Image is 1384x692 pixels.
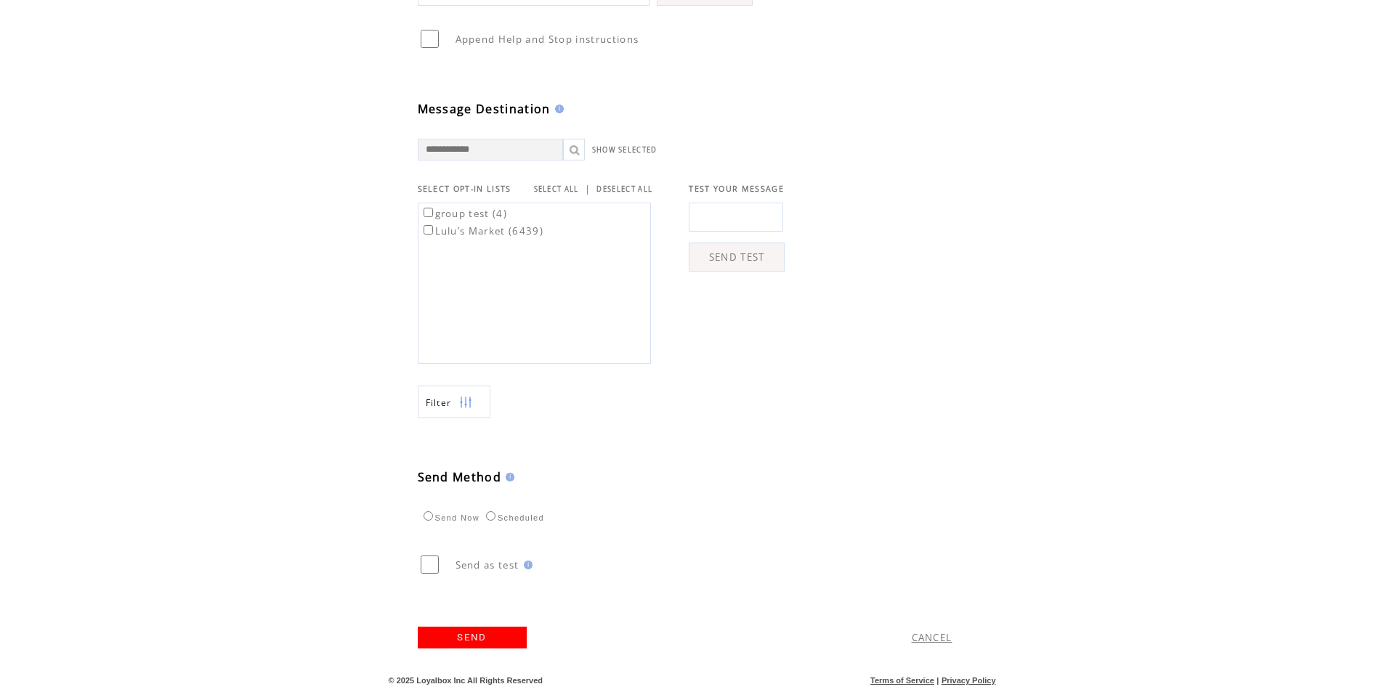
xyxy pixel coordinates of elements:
span: Append Help and Stop instructions [456,33,639,46]
span: | [585,182,591,195]
img: help.gif [519,561,533,569]
label: group test (4) [421,207,508,220]
input: Lulu’s Market (6439) [424,225,433,235]
label: Send Now [420,513,479,522]
span: Send as test [456,558,519,571]
a: Terms of Service [870,676,934,685]
input: Scheduled [486,511,495,521]
label: Lulu’s Market (6439) [421,224,544,237]
img: help.gif [551,105,564,113]
input: group test (4) [424,208,433,217]
a: Filter [418,386,490,418]
span: Send Method [418,469,502,485]
input: Send Now [424,511,433,521]
span: SELECT OPT-IN LISTS [418,184,511,194]
span: © 2025 Loyalbox Inc All Rights Reserved [389,676,543,685]
a: SHOW SELECTED [592,145,657,155]
span: Show filters [426,396,452,409]
a: DESELECT ALL [596,184,652,194]
label: Scheduled [482,513,544,522]
a: Privacy Policy [942,676,996,685]
span: TEST YOUR MESSAGE [689,184,784,194]
span: Message Destination [418,101,551,117]
img: filters.png [459,386,472,419]
a: CANCEL [912,631,952,644]
a: SELECT ALL [534,184,579,194]
img: help.gif [501,473,514,481]
a: SEND TEST [689,243,785,272]
span: | [936,676,939,685]
a: SEND [418,627,527,648]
